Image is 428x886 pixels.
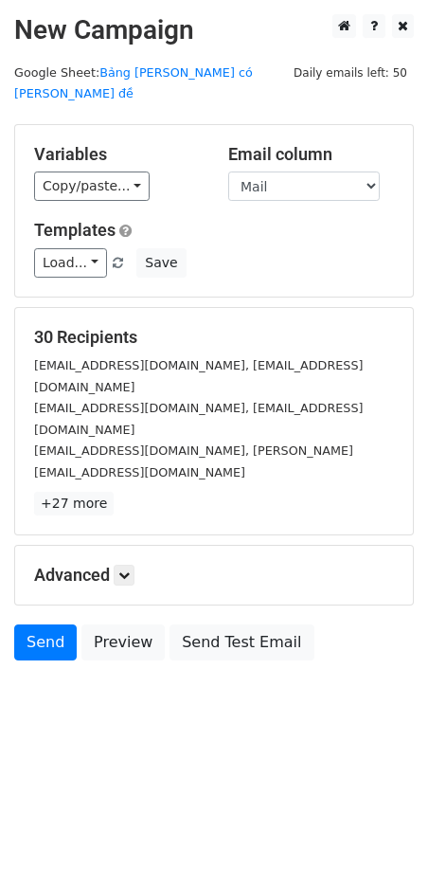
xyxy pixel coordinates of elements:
[14,14,414,46] h2: New Campaign
[34,172,150,201] a: Copy/paste...
[14,624,77,660] a: Send
[34,144,200,165] h5: Variables
[333,795,428,886] iframe: Chat Widget
[34,248,107,278] a: Load...
[34,565,394,586] h5: Advanced
[14,65,253,101] small: Google Sheet:
[34,220,116,240] a: Templates
[34,492,114,515] a: +27 more
[34,327,394,348] h5: 30 Recipients
[333,795,428,886] div: Tiện ích trò chuyện
[34,401,363,437] small: [EMAIL_ADDRESS][DOMAIN_NAME], [EMAIL_ADDRESS][DOMAIN_NAME]
[14,65,253,101] a: Bảng [PERSON_NAME] có [PERSON_NAME] đề
[287,63,414,83] span: Daily emails left: 50
[136,248,186,278] button: Save
[34,358,363,394] small: [EMAIL_ADDRESS][DOMAIN_NAME], [EMAIL_ADDRESS][DOMAIN_NAME]
[169,624,313,660] a: Send Test Email
[81,624,165,660] a: Preview
[34,443,353,479] small: [EMAIL_ADDRESS][DOMAIN_NAME], [PERSON_NAME][EMAIL_ADDRESS][DOMAIN_NAME]
[287,65,414,80] a: Daily emails left: 50
[228,144,394,165] h5: Email column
